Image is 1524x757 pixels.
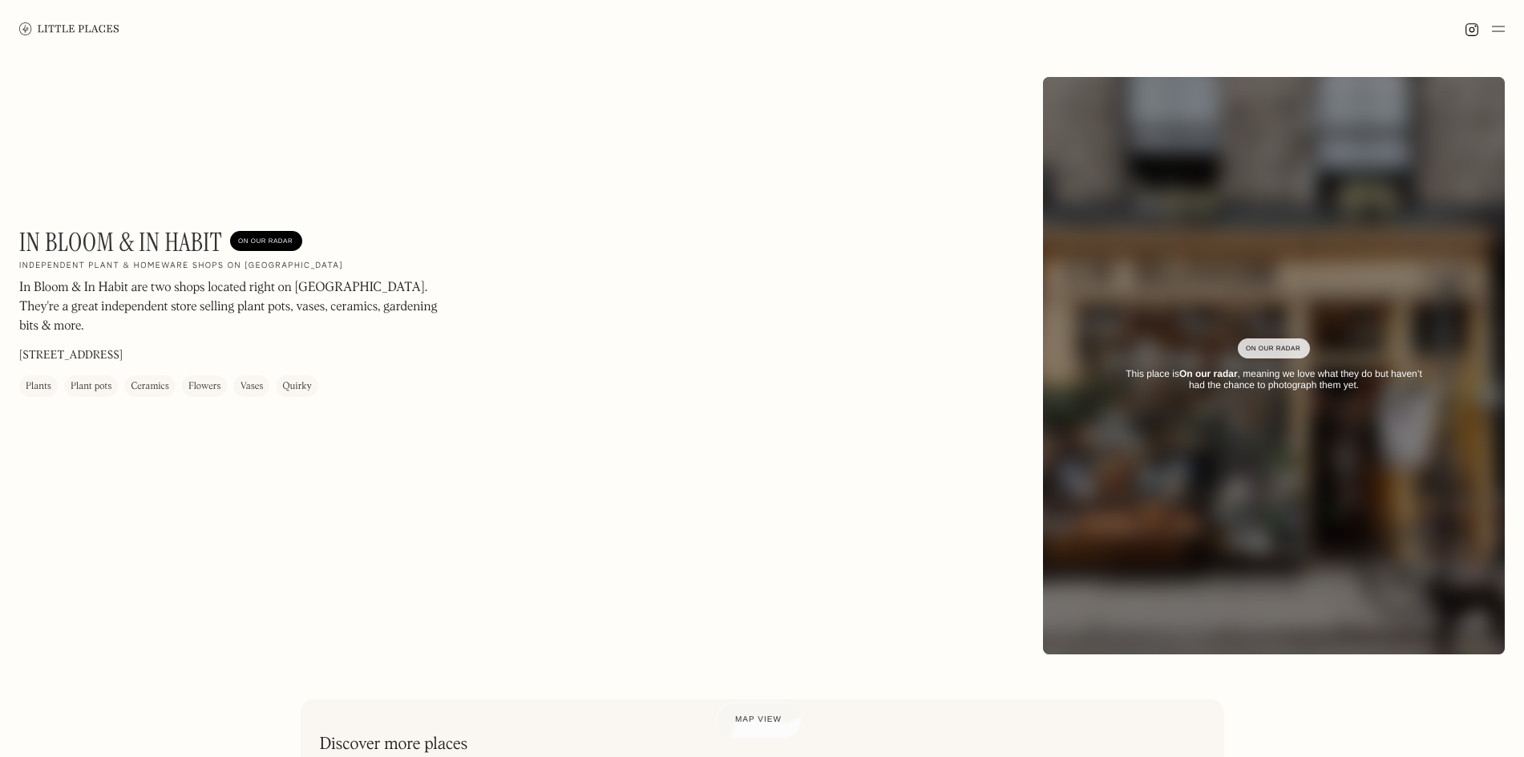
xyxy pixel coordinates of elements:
[238,233,294,249] div: On Our Radar
[19,279,452,337] p: In Bloom & In Habit are two shops located right on [GEOGRAPHIC_DATA]. They're a great independent...
[19,227,222,257] h1: In Bloom & In Habit
[131,379,168,395] div: Ceramics
[1246,341,1302,357] div: On Our Radar
[19,348,123,365] p: [STREET_ADDRESS]
[240,379,263,395] div: Vases
[19,261,343,273] h2: Independent plant & homeware shops on [GEOGRAPHIC_DATA]
[320,735,468,755] h2: Discover more places
[716,702,801,738] a: Map view
[1117,368,1431,391] div: This place is , meaning we love what they do but haven’t had the chance to photograph them yet.
[1179,368,1238,379] strong: On our radar
[282,379,311,395] div: Quirky
[735,715,782,724] span: Map view
[71,379,111,395] div: Plant pots
[26,379,51,395] div: Plants
[188,379,221,395] div: Flowers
